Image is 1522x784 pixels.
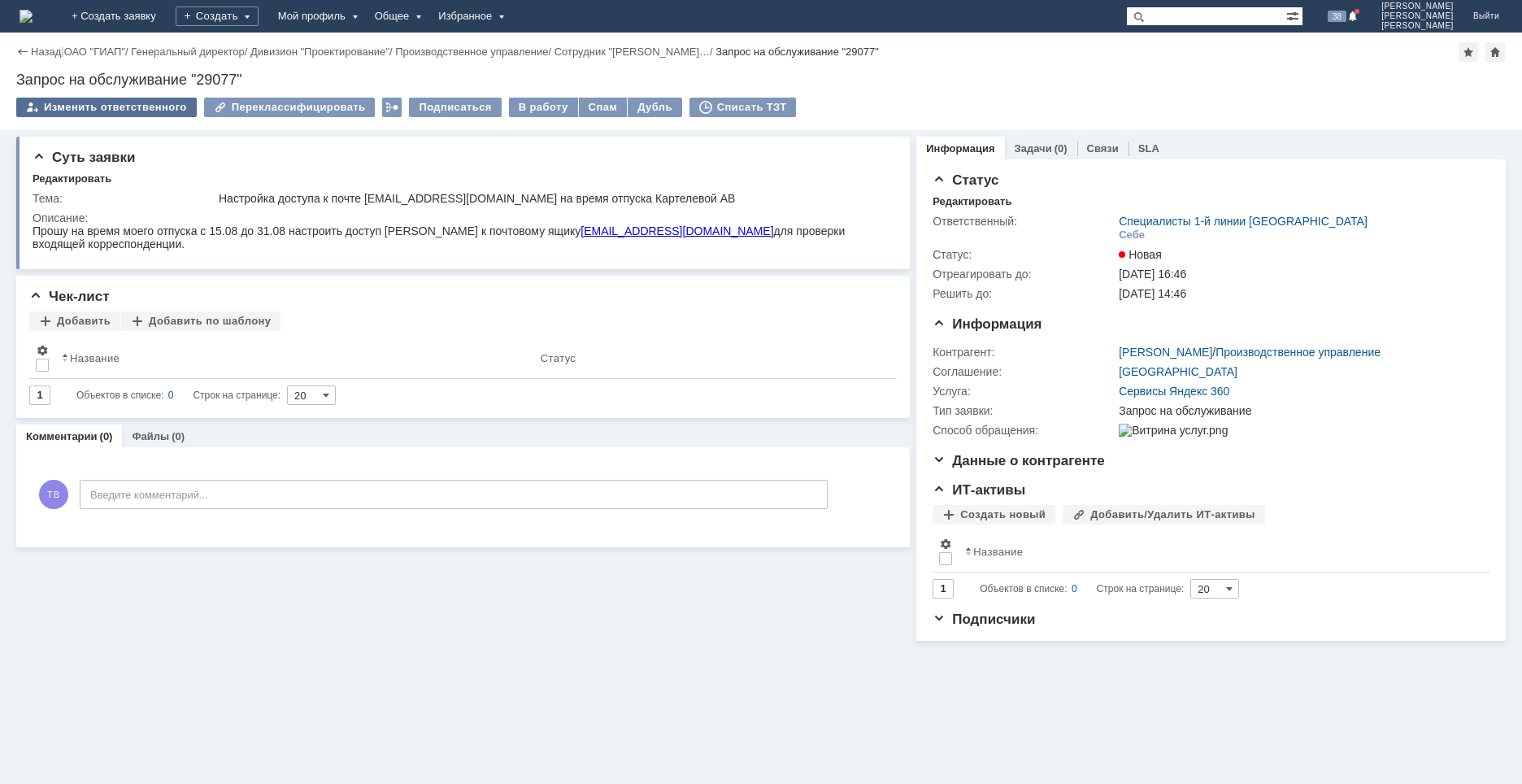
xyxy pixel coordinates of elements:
div: / [1119,346,1381,359]
div: Отреагировать до: [933,268,1115,281]
span: Статус [933,172,998,188]
span: [DATE] 16:46 [1119,268,1186,281]
div: Создать [176,7,259,26]
th: Название [959,531,1476,573]
a: Сотрудник "[PERSON_NAME]… [554,46,710,58]
span: Суть заявки [33,150,135,165]
div: / [395,46,554,58]
span: Подписчики [933,612,1035,627]
div: Контрагент: [933,346,1115,359]
div: Добавить в избранное [1459,42,1478,62]
a: SLA [1138,142,1159,155]
div: Тип заявки: [933,404,1115,417]
span: ИТ-активы [933,482,1025,498]
i: Строк на странице: [980,579,1184,599]
a: Связи [1087,142,1119,155]
a: [GEOGRAPHIC_DATA] [1119,365,1237,378]
a: Дивизион "Проектирование" [250,46,389,58]
span: 38 [1328,11,1346,22]
img: Витрина услуг.png [1119,424,1228,437]
span: Настройки [939,538,952,551]
span: Объектов в списке: [76,390,163,401]
div: Настройка доступа к почте [EMAIL_ADDRESS][DOMAIN_NAME] на время отпуска Картелевой АВ [219,192,885,205]
div: Название [973,546,1023,558]
div: Запрос на обслуживание "29077" [715,46,879,58]
div: (0) [100,430,113,442]
a: Назад [31,46,61,58]
div: Себе [1119,229,1145,242]
div: Описание: [33,211,889,224]
div: 0 [168,385,174,405]
div: Запрос на обслуживание [1119,404,1481,417]
span: Расширенный поиск [1286,7,1302,23]
a: Сервисы Яндекс 360 [1119,385,1229,398]
div: Редактировать [933,195,1011,208]
div: / [554,46,716,58]
i: Строк на странице: [76,385,280,405]
div: Тема: [33,192,215,205]
a: Информация [926,142,994,155]
a: Производственное управление [1215,346,1381,359]
span: Настройки [36,344,49,357]
div: | [61,45,63,57]
a: Задачи [1015,142,1052,155]
span: Новая [1119,248,1162,261]
div: Статус: [933,248,1115,261]
img: logo [20,10,33,23]
div: / [250,46,395,58]
a: Производственное управление [395,46,548,58]
span: ТВ [39,480,68,509]
th: Название [55,338,534,379]
div: Работа с массовостью [382,98,402,117]
div: / [64,46,132,58]
span: Объектов в списке: [980,583,1067,595]
a: Перейти на домашнюю страницу [20,10,33,23]
span: [PERSON_NAME] [1381,11,1454,21]
div: Услуга: [933,385,1115,398]
div: 0 [1072,579,1077,599]
span: Данные о контрагенте [933,453,1105,468]
a: [PERSON_NAME] [1119,346,1212,359]
div: Редактировать [33,172,111,185]
div: / [131,46,250,58]
div: Статус [541,352,576,364]
div: Решить до: [933,287,1115,300]
a: Специалисты 1-й линии [GEOGRAPHIC_DATA] [1119,215,1368,228]
div: Ответственный: [933,215,1115,228]
a: Генеральный директор [131,46,244,58]
a: Комментарии [26,430,98,442]
a: ОАО "ГИАП" [64,46,125,58]
div: Способ обращения: [933,424,1115,437]
span: Информация [933,316,1041,332]
div: Запрос на обслуживание "29077" [16,72,1506,88]
span: [PERSON_NAME] [1381,2,1454,11]
div: Соглашение: [933,365,1115,378]
div: (0) [172,430,185,442]
a: Файлы [132,430,169,442]
div: Сделать домашней страницей [1485,42,1505,62]
div: (0) [1055,142,1068,155]
span: [DATE] 14:46 [1119,287,1186,300]
th: Статус [534,338,884,379]
span: Чек-лист [29,289,110,304]
span: [PERSON_NAME] [1381,21,1454,31]
div: Название [70,352,120,364]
